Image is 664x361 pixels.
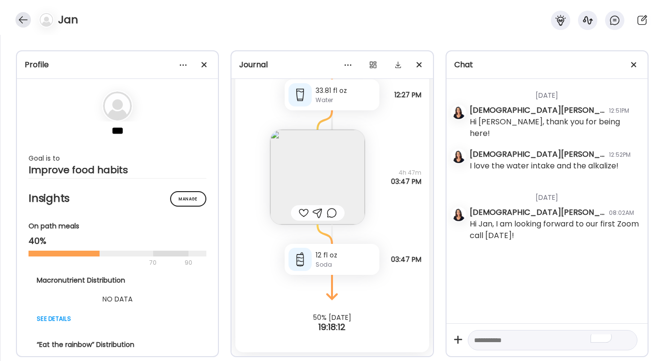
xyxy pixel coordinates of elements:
img: images%2FgxsDnAh2j9WNQYhcT5jOtutxUNC2%2F1UUO4LHa8bijnTUszn6w%2FKoauK1hUifg4PHvUOQlx_240 [270,130,365,225]
div: 70 [29,257,182,269]
div: Hi [PERSON_NAME], thank you for being here! [470,116,640,139]
span: 12:27 PM [394,90,421,99]
div: Macronutrient Distribution [37,275,198,286]
div: I love the water intake and the alkalize! [470,160,619,172]
img: bg-avatar-default.svg [40,13,53,27]
div: Profile [25,59,210,71]
div: 12:52PM [609,150,631,159]
div: 19:18:12 [231,321,433,333]
div: 33.81 fl oz [316,86,375,96]
div: [DEMOGRAPHIC_DATA][PERSON_NAME] [470,207,605,218]
div: 08:02AM [609,209,634,217]
div: [DEMOGRAPHIC_DATA][PERSON_NAME] [470,105,605,116]
div: Chat [454,59,640,71]
div: 12 fl oz [316,250,375,260]
h4: Jan [58,12,78,28]
div: [DATE] [470,79,640,105]
img: avatars%2FmcUjd6cqKYdgkG45clkwT2qudZq2 [452,208,465,221]
textarea: To enrich screen reader interactions, please activate Accessibility in Grammarly extension settings [474,334,614,346]
h2: Insights [29,191,206,206]
div: 90 [184,257,193,269]
div: Goal is to [29,152,206,164]
span: 03:47 PM [391,177,421,186]
div: Hi Jan, I am looking forward to our first Zoom call [DATE]! [470,218,640,241]
img: avatars%2FmcUjd6cqKYdgkG45clkwT2qudZq2 [452,105,465,119]
div: NO DATA [37,293,198,305]
span: 03:47 PM [391,255,421,264]
div: “Eat the rainbow” Distribution [37,340,198,350]
div: On path meals [29,221,206,231]
div: [DEMOGRAPHIC_DATA][PERSON_NAME] [470,149,605,160]
div: Manage [170,191,206,207]
img: avatars%2FmcUjd6cqKYdgkG45clkwT2qudZq2 [452,150,465,163]
div: Water [316,96,375,105]
div: Soda [316,260,375,269]
div: Improve food habits [29,164,206,176]
img: bg-avatar-default.svg [103,91,132,120]
div: 50% [DATE] [231,314,433,321]
div: Journal [239,59,425,71]
span: 4h 47m [391,168,421,177]
div: 40% [29,235,206,247]
div: 12:51PM [609,106,629,115]
div: [DATE] [470,181,640,207]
